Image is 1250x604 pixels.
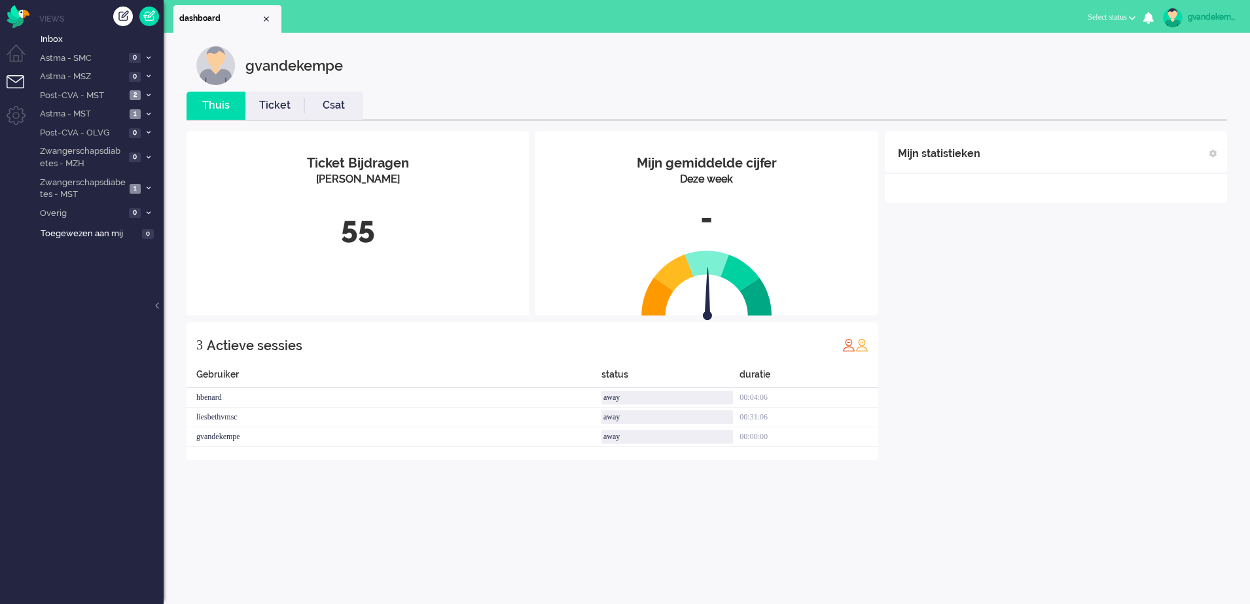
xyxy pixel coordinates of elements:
[187,92,245,120] li: Thuis
[545,197,868,240] div: -
[130,184,141,194] span: 1
[601,430,733,444] div: away
[207,332,302,359] div: Actieve sessies
[196,207,519,250] div: 55
[196,332,203,358] div: 3
[139,7,159,26] a: Quick Ticket
[740,427,878,447] div: 00:00:00
[304,98,363,113] a: Csat
[545,172,868,187] div: Deze week
[38,108,126,120] span: Astma - MST
[7,9,29,18] a: Omnidesk
[7,44,36,74] li: Dashboard menu
[142,229,154,239] span: 0
[187,98,245,113] a: Thuis
[7,75,36,105] li: Tickets menu
[130,90,141,100] span: 2
[304,92,363,120] li: Csat
[1080,4,1143,33] li: Select status
[129,208,141,218] span: 0
[196,46,236,85] img: customer.svg
[129,53,141,63] span: 0
[130,109,141,119] span: 1
[41,33,164,46] span: Inbox
[179,13,261,24] span: dashboard
[1160,8,1237,27] a: gvandekempe
[7,106,36,135] li: Admin menu
[679,267,736,323] img: arrow.svg
[39,13,164,24] li: Views
[38,177,126,201] span: Zwangerschapsdiabetes - MST
[7,5,29,28] img: flow_omnibird.svg
[129,128,141,138] span: 0
[740,368,878,388] div: duratie
[545,154,868,173] div: Mijn gemiddelde cijfer
[38,52,125,65] span: Astma - SMC
[245,98,304,113] a: Ticket
[245,46,343,85] div: gvandekempe
[641,250,772,316] img: semi_circle.svg
[38,71,125,83] span: Astma - MSZ
[196,172,519,187] div: [PERSON_NAME]
[1188,10,1237,24] div: gvandekempe
[245,92,304,120] li: Ticket
[187,368,601,388] div: Gebruiker
[1088,12,1127,22] span: Select status
[187,388,601,408] div: hbenard
[1080,8,1143,27] button: Select status
[601,391,733,404] div: away
[261,14,272,24] div: Close tab
[601,410,733,424] div: away
[842,338,855,351] img: profile_red.svg
[601,368,740,388] div: status
[898,141,980,167] div: Mijn statistieken
[41,228,138,240] span: Toegewezen aan mij
[187,408,601,427] div: liesbethvmsc
[740,388,878,408] div: 00:04:06
[38,207,125,220] span: Overig
[196,154,519,173] div: Ticket Bijdragen
[855,338,868,351] img: profile_orange.svg
[38,226,164,240] a: Toegewezen aan mij 0
[38,127,125,139] span: Post-CVA - OLVG
[38,90,126,102] span: Post-CVA - MST
[38,31,164,46] a: Inbox
[740,408,878,427] div: 00:31:06
[173,5,281,33] li: Dashboard
[113,7,133,26] div: Creëer ticket
[129,72,141,82] span: 0
[129,152,141,162] span: 0
[38,145,125,169] span: Zwangerschapsdiabetes - MZH
[187,427,601,447] div: gvandekempe
[1163,8,1183,27] img: avatar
